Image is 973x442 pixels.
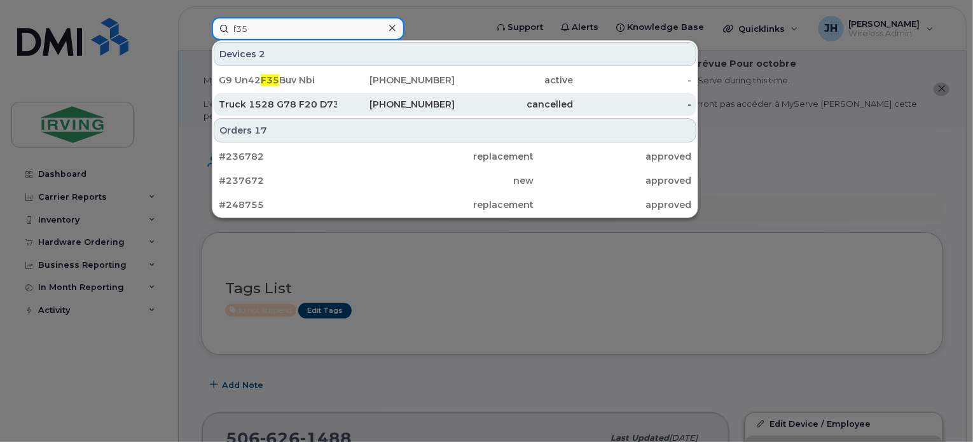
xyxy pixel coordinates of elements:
div: new [376,174,534,187]
a: #248755replacementapproved [214,193,696,216]
div: - [573,98,691,111]
div: #236782 [219,150,376,163]
div: replacement [376,150,534,163]
a: #237672newapproved [214,169,696,192]
div: Orders [214,118,696,142]
div: approved [534,198,691,211]
a: Truck 1528 G78 F20 D73[PHONE_NUMBER]cancelled- [214,93,696,116]
div: [PHONE_NUMBER] [337,74,455,86]
a: #236782replacementapproved [214,145,696,168]
span: F35 [261,74,279,86]
div: approved [534,174,691,187]
div: - [573,74,691,86]
div: Truck 1528 G78 F20 D73 [219,98,337,111]
span: 17 [254,124,267,137]
div: approved [534,150,691,163]
div: #248755 [219,198,376,211]
div: replacement [376,198,534,211]
a: G9 Un42F35Buv Nbi[PHONE_NUMBER]active- [214,69,696,92]
div: [PHONE_NUMBER] [337,98,455,111]
div: G9 Un42 Buv Nbi [219,74,337,86]
span: 2 [259,48,265,60]
div: active [455,74,574,86]
div: cancelled [455,98,574,111]
div: #237672 [219,174,376,187]
div: Devices [214,42,696,66]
